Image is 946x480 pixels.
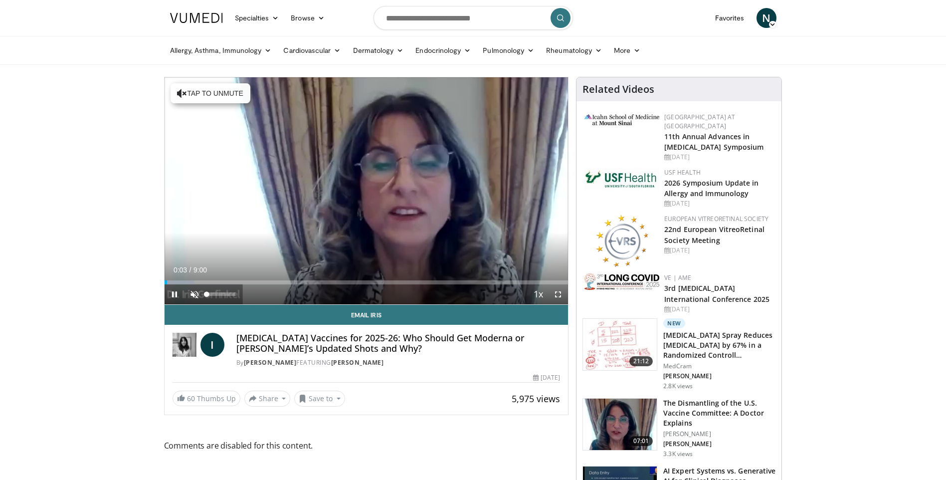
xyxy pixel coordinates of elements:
[664,153,773,162] div: [DATE]
[584,168,659,190] img: 6ba8804a-8538-4002-95e7-a8f8012d4a11.png.150x105_q85_autocrop_double_scale_upscale_version-0.2.jpg
[709,8,751,28] a: Favorites
[294,391,345,407] button: Save to
[533,373,560,382] div: [DATE]
[185,284,204,304] button: Unmute
[165,305,568,325] a: Email Iris
[595,215,648,267] img: ee0f788f-b72d-444d-91fc-556bb330ec4c.png.150x105_q85_autocrop_double_scale_upscale_version-0.2.png
[664,199,773,208] div: [DATE]
[244,391,291,407] button: Share
[663,450,693,458] p: 3.3K views
[663,398,775,428] h3: The Dismantling of the U.S. Vaccine Committee: A Doctor Explains
[277,40,347,60] a: Cardiovascular
[582,398,775,458] a: 07:01 The Dismantling of the U.S. Vaccine Committee: A Doctor Explains [PERSON_NAME] [PERSON_NAME...
[664,225,764,244] a: 22nd European VitreoRetinal Society Meeting
[164,40,278,60] a: Allergy, Asthma, Immunology
[663,330,775,360] h3: [MEDICAL_DATA] Spray Reduces [MEDICAL_DATA] by 67% in a Randomized Controll…
[664,283,769,303] a: 3rd [MEDICAL_DATA] International Conference 2025
[582,318,775,390] a: 21:12 New [MEDICAL_DATA] Spray Reduces [MEDICAL_DATA] by 67% in a Randomized Controll… MedCram [P...
[664,113,735,130] a: [GEOGRAPHIC_DATA] at [GEOGRAPHIC_DATA]
[528,284,548,304] button: Playback Rate
[664,305,773,314] div: [DATE]
[548,284,568,304] button: Fullscreen
[236,333,561,354] h4: [MEDICAL_DATA] Vaccines for 2025-26: Who Should Get Moderna or [PERSON_NAME]’s Updated Shots and ...
[285,8,331,28] a: Browse
[347,40,410,60] a: Dermatology
[165,284,185,304] button: Pause
[664,246,773,255] div: [DATE]
[582,83,654,95] h4: Related Videos
[173,391,240,406] a: 60 Thumbs Up
[664,273,691,282] a: VE | AME
[540,40,608,60] a: Rheumatology
[409,40,477,60] a: Endocrinology
[664,215,768,223] a: European VitreoRetinal Society
[664,178,758,198] a: 2026 Symposium Update in Allergy and Immunology
[663,430,775,438] p: [PERSON_NAME]
[584,114,659,125] img: 3aa743c9-7c3f-4fab-9978-1464b9dbe89c.png.150x105_q85_autocrop_double_scale_upscale_version-0.2.jpg
[229,8,285,28] a: Specialties
[193,266,207,274] span: 9:00
[174,266,187,274] span: 0:03
[664,168,701,177] a: USF Health
[663,372,775,380] p: [PERSON_NAME]
[187,394,195,403] span: 60
[331,358,384,367] a: [PERSON_NAME]
[583,399,657,451] img: bf90d3d8-5314-48e2-9a88-53bc2fed6b7a.150x105_q85_crop-smart_upscale.jpg
[165,77,568,305] video-js: Video Player
[629,436,653,446] span: 07:01
[664,132,763,152] a: 11th Annual Advances in [MEDICAL_DATA] Symposium
[244,358,297,367] a: [PERSON_NAME]
[629,356,653,366] span: 21:12
[165,280,568,284] div: Progress Bar
[608,40,646,60] a: More
[663,440,775,448] p: [PERSON_NAME]
[171,83,250,103] button: Tap to unmute
[164,439,569,452] span: Comments are disabled for this content.
[189,266,191,274] span: /
[170,13,223,23] img: VuMedi Logo
[207,292,235,296] div: Volume Level
[173,333,196,357] img: Dr. Iris Gorfinkel
[236,358,561,367] div: By FEATURING
[663,318,685,328] p: New
[200,333,224,357] a: I
[757,8,776,28] a: N
[512,393,560,405] span: 5,975 views
[583,319,657,371] img: 500bc2c6-15b5-4613-8fa2-08603c32877b.150x105_q85_crop-smart_upscale.jpg
[663,362,775,370] p: MedCram
[374,6,573,30] input: Search topics, interventions
[477,40,540,60] a: Pulmonology
[663,382,693,390] p: 2.8K views
[584,273,659,290] img: a2792a71-925c-4fc2-b8ef-8d1b21aec2f7.png.150x105_q85_autocrop_double_scale_upscale_version-0.2.jpg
